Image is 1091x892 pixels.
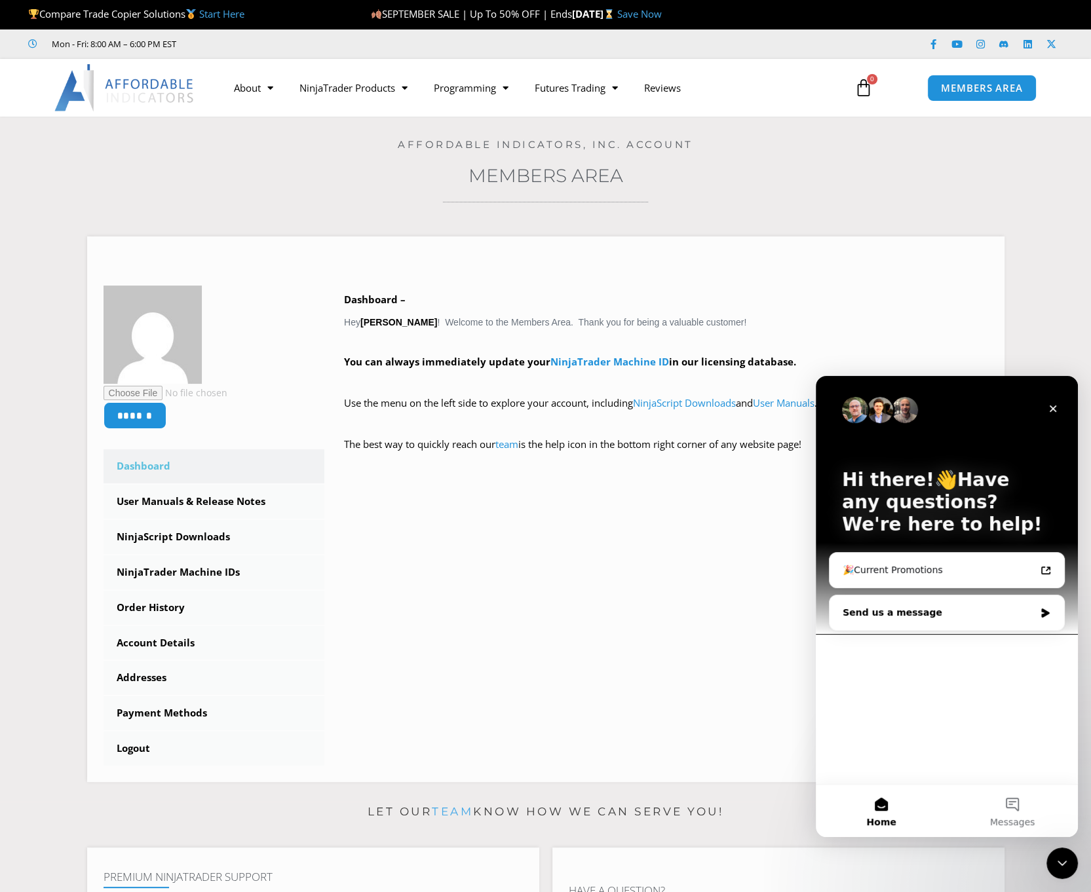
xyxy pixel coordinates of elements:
[495,437,518,451] a: team
[104,485,325,519] a: User Manuals & Release Notes
[360,317,437,327] strong: [PERSON_NAME]
[87,802,1005,823] p: Let our know how we can serve you!
[631,73,694,103] a: Reviews
[344,394,988,431] p: Use the menu on the left side to explore your account, including and .
[835,69,892,107] a: 0
[28,7,244,20] span: Compare Trade Copier Solutions
[48,36,176,52] span: Mon - Fri: 8:00 AM – 6:00 PM EST
[344,355,796,368] strong: You can always immediately update your in our licensing database.
[104,696,325,730] a: Payment Methods
[469,164,623,187] a: Members Area
[344,291,988,472] div: Hey ! Welcome to the Members Area. Thank you for being a valuable customer!
[867,74,877,84] span: 0
[286,73,421,103] a: NinjaTrader Products
[604,9,614,19] img: ⌛
[104,449,325,483] a: Dashboard
[371,7,572,20] span: SEPTEMBER SALE | Up To 50% OFF | Ends
[104,626,325,660] a: Account Details
[1046,847,1078,879] iframe: Intercom live chat
[29,9,39,19] img: 🏆
[572,7,617,20] strong: [DATE]
[195,37,391,50] iframe: Customer reviews powered by Trustpilot
[522,73,631,103] a: Futures Trading
[104,732,325,766] a: Logout
[432,805,473,818] a: team
[372,9,381,19] img: 🍂
[221,73,286,103] a: About
[104,591,325,625] a: Order History
[617,7,662,20] a: Save Now
[199,7,244,20] a: Start Here
[550,355,669,368] a: NinjaTrader Machine ID
[816,376,1078,837] iframe: Intercom live chat
[54,64,195,111] img: LogoAI | Affordable Indicators – NinjaTrader
[398,138,693,151] a: Affordable Indicators, Inc. Account
[753,396,814,409] a: User Manuals
[104,520,325,554] a: NinjaScript Downloads
[221,73,839,103] nav: Menu
[186,9,196,19] img: 🥇
[104,661,325,695] a: Addresses
[633,396,736,409] a: NinjaScript Downloads
[104,286,202,384] img: 18588248f47db74aa67f77eb8bfce149bba37670ee3ec041958043f7d9147e14
[927,75,1037,102] a: MEMBERS AREA
[941,83,1023,93] span: MEMBERS AREA
[104,870,523,883] h4: Premium NinjaTrader Support
[344,293,406,306] b: Dashboard –
[421,73,522,103] a: Programming
[104,449,325,766] nav: Account pages
[104,555,325,589] a: NinjaTrader Machine IDs
[344,436,988,472] p: The best way to quickly reach our is the help icon in the bottom right corner of any website page!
